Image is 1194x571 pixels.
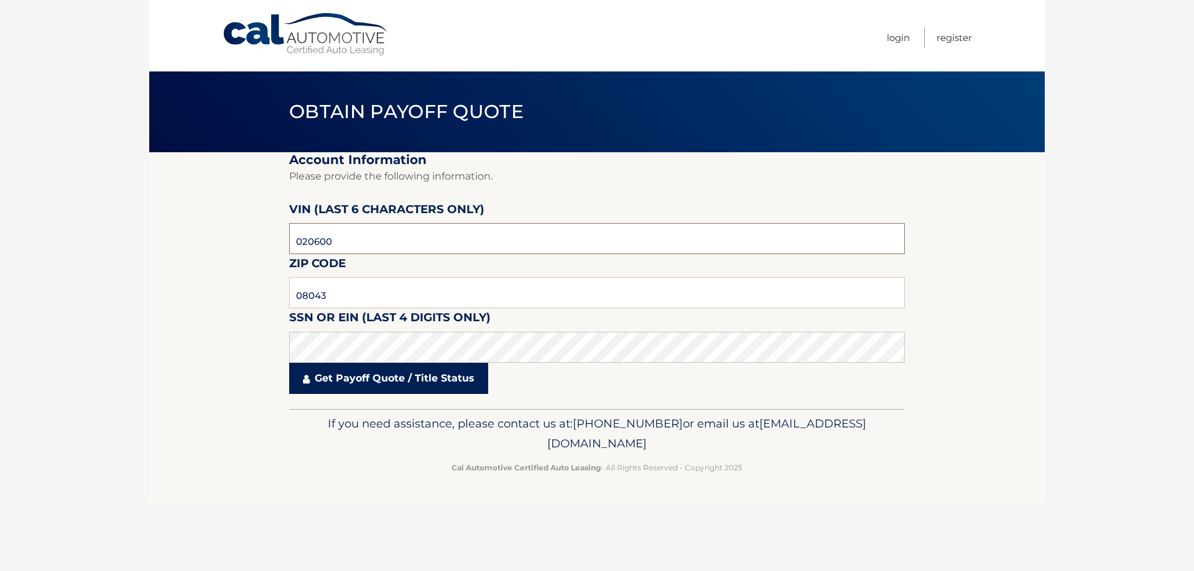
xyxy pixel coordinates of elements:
[297,414,897,454] p: If you need assistance, please contact us at: or email us at
[289,363,488,394] a: Get Payoff Quote / Title Status
[289,100,524,123] span: Obtain Payoff Quote
[289,308,491,331] label: SSN or EIN (last 4 digits only)
[289,168,905,185] p: Please provide the following information.
[297,461,897,474] p: - All Rights Reserved - Copyright 2025
[573,416,683,431] span: [PHONE_NUMBER]
[289,200,484,223] label: VIN (last 6 characters only)
[289,254,346,277] label: Zip Code
[222,12,390,57] a: Cal Automotive
[887,27,910,48] a: Login
[937,27,972,48] a: Register
[289,152,905,168] h2: Account Information
[451,463,601,472] strong: Cal Automotive Certified Auto Leasing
